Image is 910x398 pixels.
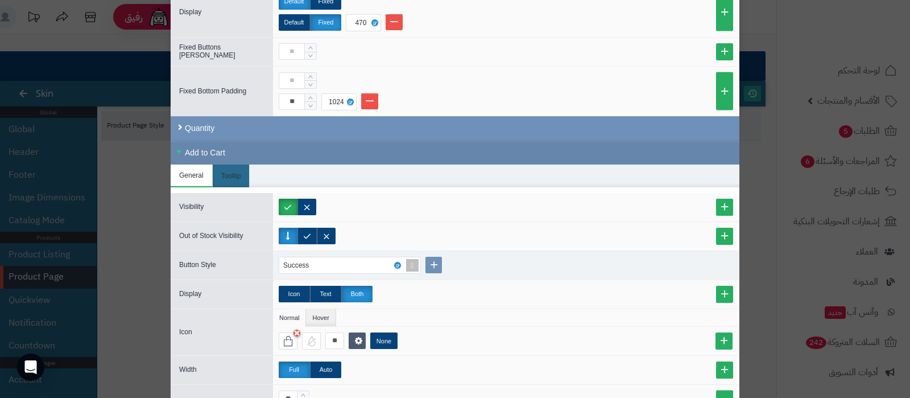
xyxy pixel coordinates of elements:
label: Both [341,286,373,302]
label: Icon [279,286,310,302]
li: Normal [273,309,306,326]
span: Display [179,8,201,16]
div: 470 [350,15,375,31]
span: Decrease Value [305,101,316,109]
div: Add to Cart [171,141,739,165]
li: Hover [306,309,336,326]
span: Increase Value [305,73,316,81]
li: Tooltip [213,165,250,187]
span: Decrease Value [305,52,316,60]
span: Decrease Value [305,80,316,88]
div: 1024 [325,94,350,110]
span: Button Style [179,261,216,269]
div: Success [283,257,320,273]
span: Visibility [179,203,204,211]
div: Quantity [171,116,739,141]
span: Width [179,366,197,374]
span: Fixed Buttons [PERSON_NAME] [179,43,235,59]
span: Increase Value [305,44,316,52]
span: Display [179,290,201,298]
label: Full [279,362,310,378]
span: Out of Stock Visibility [179,232,243,240]
label: Default [279,14,310,31]
span: Fixed Bottom Padding [179,87,246,95]
span: Increase Value [305,94,316,102]
div: Open Intercom Messenger [17,354,44,381]
label: Text [310,286,341,302]
li: General [171,165,213,187]
label: Fixed [310,14,341,31]
label: Auto [310,362,341,378]
label: None [370,333,398,349]
span: Icon [179,328,192,336]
